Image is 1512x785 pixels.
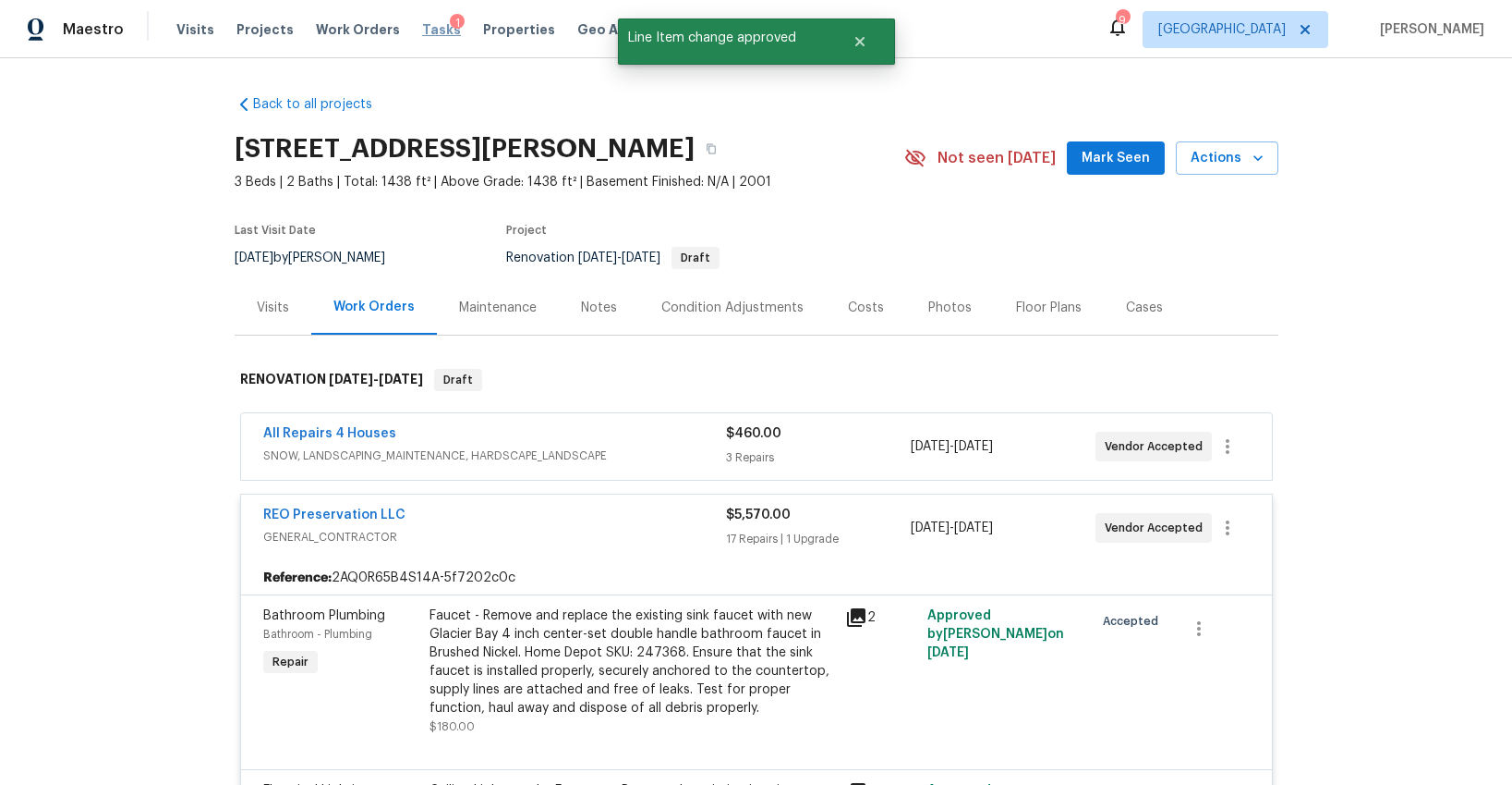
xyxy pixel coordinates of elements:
[263,427,396,440] a: All Repairs 4 Houses
[263,528,726,546] span: GENERAL_CONTRACTOR
[911,440,950,453] span: [DATE]
[422,23,461,36] span: Tasks
[63,20,124,39] span: Maestro
[235,350,1278,410] div: RENOVATION [DATE]-[DATE]Draft
[263,609,385,622] span: Bathroom Plumbing
[622,251,660,264] span: [DATE]
[1105,519,1210,537] span: Vendor Accepted
[240,369,423,391] h6: RENOVATION
[578,251,617,264] span: [DATE]
[263,509,405,521] a: REO Preservation LLC
[1016,299,1082,317] div: Floor Plans
[235,225,316,236] span: Last Visit Date
[937,149,1056,167] span: Not seen [DATE]
[429,721,475,732] span: $180.00
[726,427,781,440] span: $460.00
[954,440,993,453] span: [DATE]
[1082,147,1150,170] span: Mark Seen
[661,299,804,317] div: Condition Adjustments
[848,299,884,317] div: Costs
[235,140,695,158] h2: [STREET_ADDRESS][PERSON_NAME]
[241,561,1272,595] div: 2AQ0R65B4S14A-5f7202c0c
[235,173,904,191] span: 3 Beds | 2 Baths | Total: 1438 ft² | Above Grade: 1438 ft² | Basement Finished: N/A | 2001
[333,298,415,316] div: Work Orders
[1116,11,1129,30] div: 9
[436,371,480,389] span: Draft
[577,20,697,39] span: Geo Assignments
[1158,20,1286,39] span: [GEOGRAPHIC_DATA]
[506,251,720,264] span: Renovation
[927,646,969,659] span: [DATE]
[506,225,547,236] span: Project
[429,607,834,718] div: Faucet - Remove and replace the existing sink faucet with new Glacier Bay 4 inch center-set doubl...
[235,251,273,264] span: [DATE]
[911,437,993,456] span: -
[263,569,332,587] b: Reference:
[265,653,316,671] span: Repair
[1103,612,1166,631] span: Accepted
[578,251,660,264] span: -
[726,509,791,521] span: $5,570.00
[483,20,555,39] span: Properties
[1176,141,1278,176] button: Actions
[911,521,950,534] span: [DATE]
[316,20,400,39] span: Work Orders
[235,95,412,114] a: Back to all projects
[581,299,617,317] div: Notes
[1191,147,1264,170] span: Actions
[845,607,917,629] div: 2
[726,448,911,467] div: 3 Repairs
[1373,20,1484,39] span: [PERSON_NAME]
[954,521,993,534] span: [DATE]
[263,447,726,465] span: SNOW, LANDSCAPING_MAINTENANCE, HARDSCAPE_LANDSCAPE
[450,14,465,32] div: 1
[379,373,423,386] span: [DATE]
[1067,141,1165,176] button: Mark Seen
[329,373,373,386] span: [DATE]
[176,20,214,39] span: Visits
[695,132,728,166] button: Copy Address
[459,299,537,317] div: Maintenance
[263,629,372,640] span: Bathroom - Plumbing
[927,609,1064,659] span: Approved by [PERSON_NAME] on
[726,530,911,548] div: 17 Repairs | 1 Upgrade
[1105,437,1210,456] span: Vendor Accepted
[257,299,289,317] div: Visits
[235,247,407,269] div: by [PERSON_NAME]
[911,519,993,537] span: -
[928,299,972,317] div: Photos
[673,252,718,264] span: Draft
[829,23,890,60] button: Close
[236,20,294,39] span: Projects
[618,18,829,57] span: Line Item change approved
[329,373,423,386] span: -
[1126,299,1163,317] div: Cases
